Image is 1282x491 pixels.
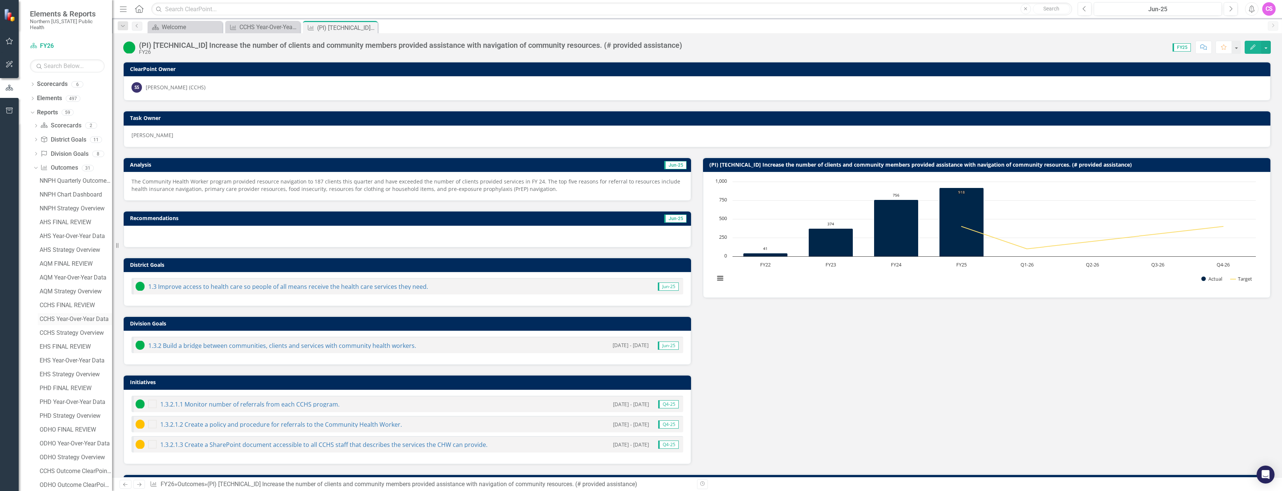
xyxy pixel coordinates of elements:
[40,468,112,475] div: CCHS Outcome ClearPoint and Task Owners
[161,481,174,488] a: FY26
[130,215,507,221] h3: Recommendations
[40,247,112,253] div: AHS Strategy Overview
[160,420,402,429] a: 1.3.2.1.2 Create a policy and procedure for referrals to the Community Health Worker.
[82,165,94,171] div: 31
[131,132,1263,139] p: [PERSON_NAME]
[162,22,220,32] div: Welcome
[40,440,112,447] div: ODHO Year-Over-Year Data
[40,371,112,378] div: EHS Strategy Overview
[38,341,112,353] a: EHS FINAL REVIEW
[136,282,145,291] img: On Target
[724,252,727,259] text: 0
[136,399,145,408] img: On Target
[38,272,112,284] a: AQM Year-Over-Year Data
[40,233,112,240] div: AHS Year-Over-Year Data
[38,410,112,422] a: PHD Strategy Overview
[130,162,397,167] h3: Analysis
[711,178,1260,290] svg: Interactive chart
[38,451,112,463] a: ODHO Strategy Overview
[891,261,902,268] text: FY24
[71,81,83,87] div: 6
[664,161,687,169] span: Jun-25
[613,421,649,428] small: [DATE] - [DATE]
[613,342,648,349] small: [DATE] - [DATE]
[40,413,112,419] div: PHD Strategy Overview
[40,260,112,267] div: AQM FINAL REVIEW
[38,244,112,256] a: AHS Strategy Overview
[1086,261,1099,268] text: Q2-26
[719,234,727,240] text: 250
[658,342,679,350] span: Jun-25
[131,178,683,193] p: The Community Health Worker program provided resource navigation to 187 clients this quarter and ...
[66,95,80,102] div: 497
[90,136,102,143] div: 11
[826,261,836,268] text: FY23
[38,355,112,367] a: EHS Year-Over-Year Data
[658,282,679,291] span: Jun-25
[1021,261,1034,268] text: Q1-26
[827,221,834,226] text: 374
[38,424,112,436] a: ODHO FINAL REVIEW
[1043,6,1059,12] span: Search
[160,400,340,408] a: 1.3.2.1.1 Monitor number of referrals from each CCHS program.
[709,162,1267,167] h3: (PI) [TECHNICAL_ID] Increase the number of clients and community members provided assistance with...
[40,330,112,336] div: CCHS Strategy Overview
[1262,2,1276,16] button: CS
[40,205,112,212] div: NNPH Strategy Overview
[160,441,487,449] a: 1.3.2.1.3 Create a SharePoint document accessible to all CCHS staff that describes the services t...
[149,22,220,32] a: Welcome
[658,420,679,429] span: Q4-25
[38,299,112,311] a: CCHS FINAL REVIEW
[4,9,17,22] img: ClearPoint Strategy
[62,109,74,116] div: 59
[37,108,58,117] a: Reports
[40,288,112,295] div: AQM Strategy Overview
[939,188,984,257] path: FY25, 918. Actual.
[658,400,679,408] span: Q4-25
[40,343,112,350] div: EHS FINAL REVIEW
[123,41,135,53] img: On Target
[227,22,298,32] a: CCHS Year-Over-Year Data
[38,230,112,242] a: AHS Year-Over-Year Data
[30,18,105,31] small: Northern [US_STATE] Public Health
[38,327,112,339] a: CCHS Strategy Overview
[40,385,112,392] div: PHD FINAL REVIEW
[958,189,965,195] text: 918
[136,420,145,429] img: In Progress
[1033,4,1070,14] button: Search
[130,262,687,268] h3: District Goals
[38,465,112,477] a: CCHS Outcome ClearPoint and Task Owners
[38,368,112,380] a: EHS Strategy Overview
[130,66,1267,72] h3: ClearPoint Owner
[38,258,112,270] a: AQM FINAL REVIEW
[130,321,687,326] h3: Division Goals
[317,23,376,33] div: (PI) [TECHNICAL_ID] Increase the number of clients and community members provided assistance with...
[207,481,637,488] div: (PI) [TECHNICAL_ID] Increase the number of clients and community members provided assistance with...
[1201,275,1222,282] button: Show Actual
[38,479,112,491] a: ODHO Outcome ClearPoint and Task Owners
[30,42,105,50] a: FY26
[956,261,967,268] text: FY25
[719,196,727,203] text: 750
[664,214,687,223] span: Jun-25
[37,94,62,103] a: Elements
[30,9,105,18] span: Elements & Reports
[1096,5,1219,14] div: Jun-25
[38,396,112,408] a: PHD Year-Over-Year Data
[38,438,112,450] a: ODHO Year-Over-Year Data
[148,282,428,291] a: 1.3 Improve access to health care so people of all means receive the health care services they need.
[40,482,112,488] div: ODHO Outcome ClearPoint and Task Owners
[85,123,97,129] div: 2
[30,59,105,72] input: Search Below...
[139,41,682,49] div: (PI) [TECHNICAL_ID] Increase the number of clients and community members provided assistance with...
[40,316,112,322] div: CCHS Year-Over-Year Data
[136,440,145,449] img: In Progress
[130,379,687,385] h3: Initiatives
[38,313,112,325] a: CCHS Year-Over-Year Data
[38,216,112,228] a: AHS FINAL REVIEW
[136,341,145,350] img: On Target
[809,229,853,257] path: FY23, 374. Actual.
[40,136,86,144] a: District Goals
[92,151,104,157] div: 8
